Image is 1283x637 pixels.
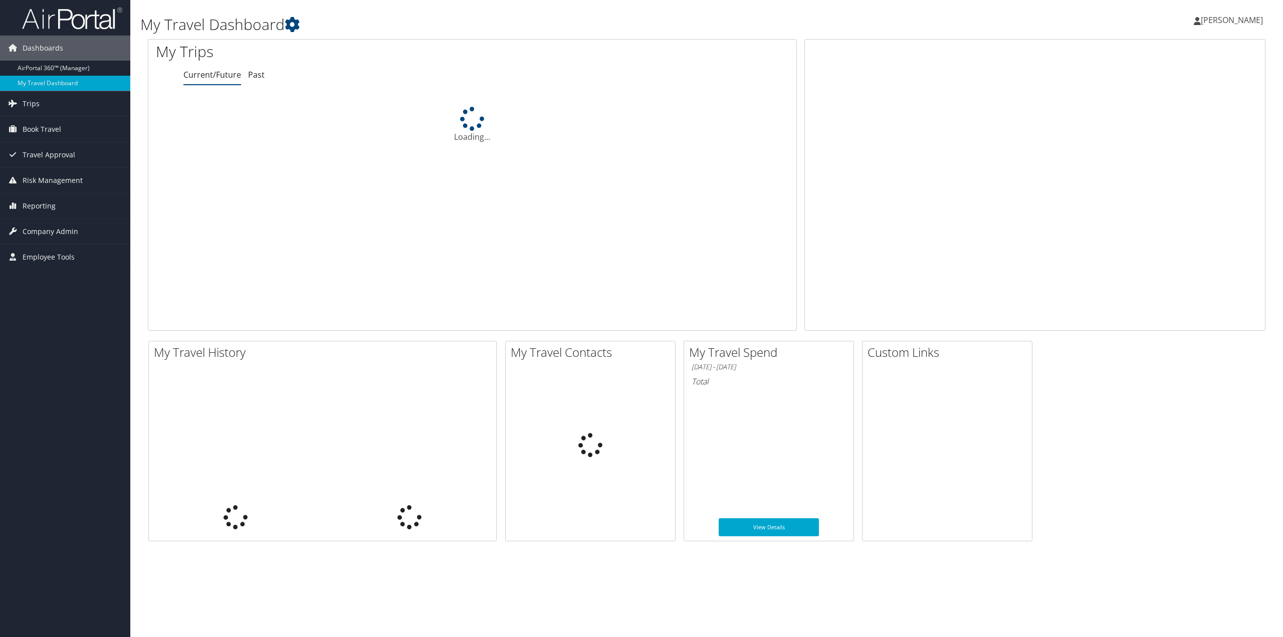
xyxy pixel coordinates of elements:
[156,41,519,62] h1: My Trips
[183,69,241,80] a: Current/Future
[1201,15,1263,26] span: [PERSON_NAME]
[23,91,40,116] span: Trips
[140,14,896,35] h1: My Travel Dashboard
[23,193,56,219] span: Reporting
[719,518,819,536] a: View Details
[689,344,853,361] h2: My Travel Spend
[23,36,63,61] span: Dashboards
[22,7,122,30] img: airportal-logo.png
[248,69,265,80] a: Past
[23,117,61,142] span: Book Travel
[511,344,675,361] h2: My Travel Contacts
[148,107,796,143] div: Loading...
[692,376,846,387] h6: Total
[23,142,75,167] span: Travel Approval
[868,344,1032,361] h2: Custom Links
[23,245,75,270] span: Employee Tools
[23,219,78,244] span: Company Admin
[1194,5,1273,35] a: [PERSON_NAME]
[692,362,846,372] h6: [DATE] - [DATE]
[23,168,83,193] span: Risk Management
[154,344,496,361] h2: My Travel History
